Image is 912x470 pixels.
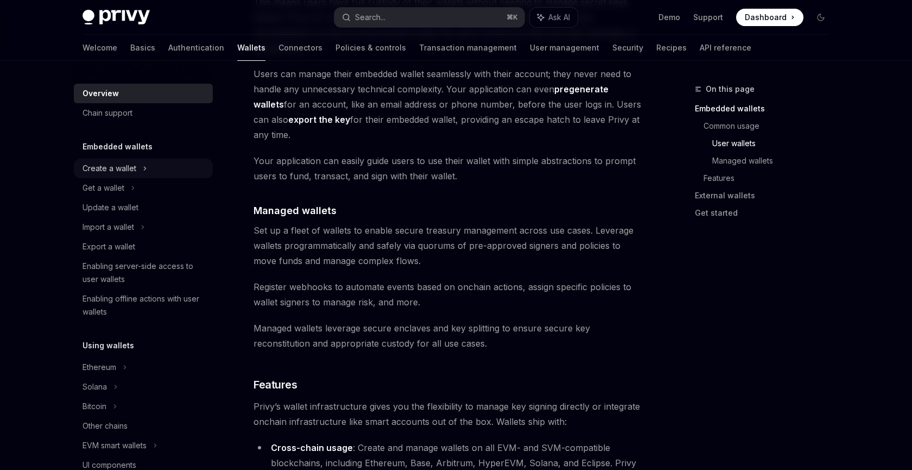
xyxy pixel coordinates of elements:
div: Search... [355,11,385,24]
span: Users can manage their embedded wallet seamlessly with their account; they never need to handle a... [254,66,645,142]
a: User management [530,35,599,61]
button: Toggle dark mode [812,9,829,26]
div: EVM smart wallets [83,439,147,452]
a: User wallets [712,135,838,152]
a: Demo [658,12,680,23]
span: On this page [706,83,755,96]
span: Managed wallets [254,203,337,218]
a: Support [693,12,723,23]
a: Other chains [74,416,213,436]
a: Policies & controls [335,35,406,61]
div: Export a wallet [83,240,135,253]
a: Enabling offline actions with user wallets [74,289,213,322]
h5: Using wallets [83,339,134,352]
a: Dashboard [736,9,803,26]
a: export the key [288,114,350,126]
span: Privy’s wallet infrastructure gives you the flexibility to manage key signing directly or integra... [254,399,645,429]
a: External wallets [695,187,838,204]
div: Create a wallet [83,162,136,175]
a: Update a wallet [74,198,213,217]
a: Connectors [278,35,322,61]
div: Enabling server-side access to user wallets [83,260,206,286]
a: API reference [700,35,751,61]
a: Recipes [656,35,687,61]
span: Your application can easily guide users to use their wallet with simple abstractions to prompt us... [254,153,645,184]
span: Register webhooks to automate events based on onchain actions, assign specific policies to wallet... [254,279,645,310]
div: Update a wallet [83,201,138,214]
div: Ethereum [83,361,116,374]
div: Other chains [83,419,128,433]
a: Export a wallet [74,237,213,256]
span: Features [254,377,297,392]
div: Overview [83,87,119,100]
a: Embedded wallets [695,100,838,117]
span: ⌘ K [506,13,518,22]
a: Transaction management [419,35,517,61]
h5: Embedded wallets [83,140,153,153]
a: Common usage [704,117,838,135]
span: Ask AI [548,12,570,23]
button: Search...⌘K [334,8,524,27]
a: Managed wallets [712,152,838,170]
span: Managed wallets leverage secure enclaves and key splitting to ensure secure key reconstitution an... [254,321,645,351]
img: dark logo [83,10,150,25]
strong: Cross-chain usage [271,442,353,453]
a: Wallets [237,35,265,61]
a: Chain support [74,103,213,123]
span: Dashboard [745,12,787,23]
div: Enabling offline actions with user wallets [83,292,206,318]
a: Welcome [83,35,117,61]
span: Set up a fleet of wallets to enable secure treasury management across use cases. Leverage wallets... [254,223,645,268]
a: Enabling server-side access to user wallets [74,256,213,289]
a: Basics [130,35,155,61]
div: Bitcoin [83,400,106,413]
div: Solana [83,380,107,393]
a: Overview [74,84,213,103]
a: Get started [695,204,838,222]
a: Features [704,170,838,187]
a: Security [612,35,643,61]
div: Chain support [83,106,132,120]
a: Authentication [168,35,224,61]
div: Import a wallet [83,221,134,234]
div: Get a wallet [83,181,124,195]
button: Ask AI [530,8,578,27]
